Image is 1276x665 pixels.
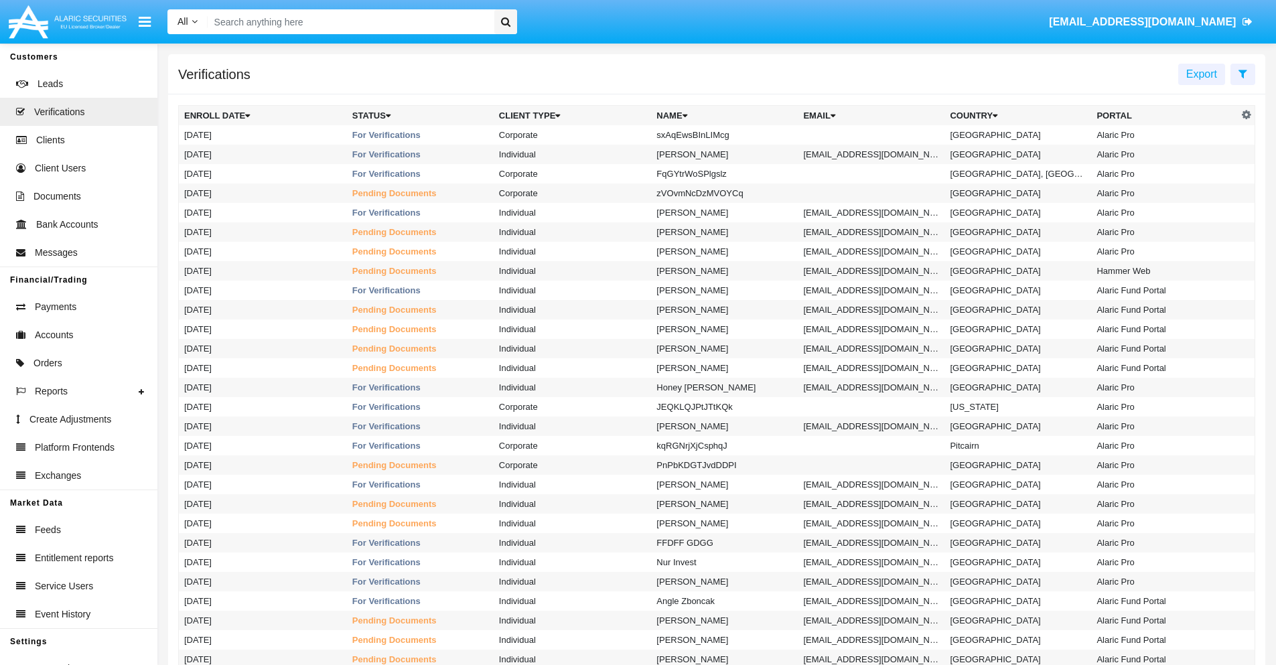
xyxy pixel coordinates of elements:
[1091,514,1238,533] td: Alaric Pro
[494,203,651,222] td: Individual
[35,328,74,342] span: Accounts
[494,552,651,572] td: Individual
[494,455,651,475] td: Corporate
[35,607,90,621] span: Event History
[944,183,1091,203] td: [GEOGRAPHIC_DATA]
[494,611,651,630] td: Individual
[179,183,347,203] td: [DATE]
[347,106,494,126] th: Status
[494,222,651,242] td: Individual
[347,572,494,591] td: For Verifications
[944,591,1091,611] td: [GEOGRAPHIC_DATA]
[651,436,798,455] td: kqRGNrjXjCsphqJ
[798,591,944,611] td: [EMAIL_ADDRESS][DOMAIN_NAME]
[798,106,944,126] th: Email
[179,319,347,339] td: [DATE]
[944,455,1091,475] td: [GEOGRAPHIC_DATA]
[944,145,1091,164] td: [GEOGRAPHIC_DATA]
[944,164,1091,183] td: [GEOGRAPHIC_DATA], [GEOGRAPHIC_DATA]
[1091,611,1238,630] td: Alaric Fund Portal
[36,133,65,147] span: Clients
[179,533,347,552] td: [DATE]
[179,242,347,261] td: [DATE]
[347,242,494,261] td: Pending Documents
[1091,203,1238,222] td: Alaric Pro
[1091,494,1238,514] td: Alaric Pro
[798,281,944,300] td: [EMAIL_ADDRESS][DOMAIN_NAME]
[179,339,347,358] td: [DATE]
[944,300,1091,319] td: [GEOGRAPHIC_DATA]
[651,106,798,126] th: Name
[347,319,494,339] td: Pending Documents
[494,378,651,397] td: Individual
[494,319,651,339] td: Individual
[944,494,1091,514] td: [GEOGRAPHIC_DATA]
[179,630,347,650] td: [DATE]
[347,475,494,494] td: For Verifications
[179,106,347,126] th: Enroll Date
[494,630,651,650] td: Individual
[347,125,494,145] td: For Verifications
[179,611,347,630] td: [DATE]
[35,523,61,537] span: Feeds
[494,591,651,611] td: Individual
[494,164,651,183] td: Corporate
[1091,106,1238,126] th: Portal
[798,203,944,222] td: [EMAIL_ADDRESS][DOMAIN_NAME]
[35,469,81,483] span: Exchanges
[651,611,798,630] td: [PERSON_NAME]
[651,125,798,145] td: sxAqEwsBInLIMcg
[944,358,1091,378] td: [GEOGRAPHIC_DATA]
[651,145,798,164] td: [PERSON_NAME]
[651,397,798,417] td: JEQKLQJPtJTtKQk
[944,475,1091,494] td: [GEOGRAPHIC_DATA]
[1178,64,1225,85] button: Export
[494,125,651,145] td: Corporate
[179,494,347,514] td: [DATE]
[798,417,944,436] td: [EMAIL_ADDRESS][DOMAIN_NAME]
[347,591,494,611] td: For Verifications
[347,397,494,417] td: For Verifications
[179,125,347,145] td: [DATE]
[798,319,944,339] td: [EMAIL_ADDRESS][DOMAIN_NAME]
[798,611,944,630] td: [EMAIL_ADDRESS][DOMAIN_NAME]
[347,261,494,281] td: Pending Documents
[798,339,944,358] td: [EMAIL_ADDRESS][DOMAIN_NAME]
[1091,319,1238,339] td: Alaric Fund Portal
[179,514,347,533] td: [DATE]
[1091,378,1238,397] td: Alaric Pro
[651,183,798,203] td: zVOvmNcDzMVOYCq
[1091,339,1238,358] td: Alaric Fund Portal
[651,222,798,242] td: [PERSON_NAME]
[494,494,651,514] td: Individual
[1091,417,1238,436] td: Alaric Pro
[944,242,1091,261] td: [GEOGRAPHIC_DATA]
[347,378,494,397] td: For Verifications
[347,300,494,319] td: Pending Documents
[651,242,798,261] td: [PERSON_NAME]
[944,417,1091,436] td: [GEOGRAPHIC_DATA]
[1091,164,1238,183] td: Alaric Pro
[1091,533,1238,552] td: Alaric Pro
[798,300,944,319] td: [EMAIL_ADDRESS][DOMAIN_NAME]
[944,281,1091,300] td: [GEOGRAPHIC_DATA]
[944,397,1091,417] td: [US_STATE]
[179,397,347,417] td: [DATE]
[651,572,798,591] td: [PERSON_NAME]
[494,261,651,281] td: Individual
[347,436,494,455] td: For Verifications
[651,261,798,281] td: [PERSON_NAME]
[179,300,347,319] td: [DATE]
[494,417,651,436] td: Individual
[651,378,798,397] td: Honey [PERSON_NAME]
[179,145,347,164] td: [DATE]
[494,106,651,126] th: Client Type
[651,281,798,300] td: [PERSON_NAME]
[347,164,494,183] td: For Verifications
[347,611,494,630] td: Pending Documents
[944,261,1091,281] td: [GEOGRAPHIC_DATA]
[1091,475,1238,494] td: Alaric Pro
[944,319,1091,339] td: [GEOGRAPHIC_DATA]
[798,494,944,514] td: [EMAIL_ADDRESS][DOMAIN_NAME]
[944,533,1091,552] td: [GEOGRAPHIC_DATA]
